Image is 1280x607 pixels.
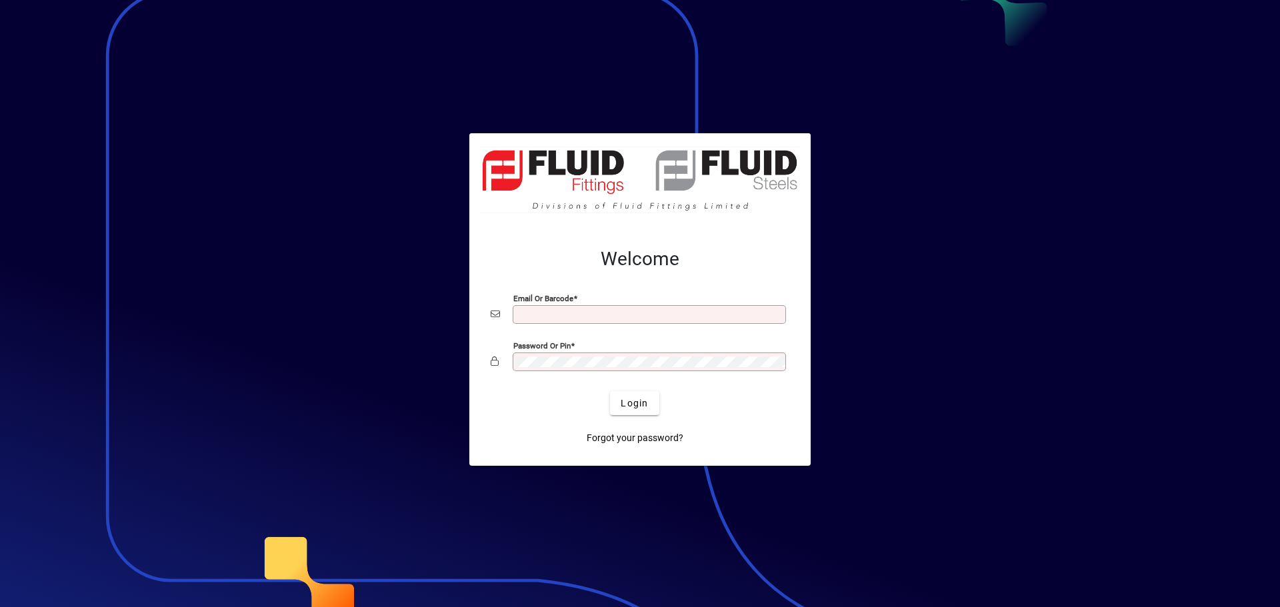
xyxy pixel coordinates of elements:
h2: Welcome [491,248,789,271]
button: Login [610,391,659,415]
a: Forgot your password? [581,426,689,450]
mat-label: Email or Barcode [513,294,573,303]
mat-label: Password or Pin [513,341,571,350]
span: Forgot your password? [587,431,683,445]
span: Login [621,396,648,410]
